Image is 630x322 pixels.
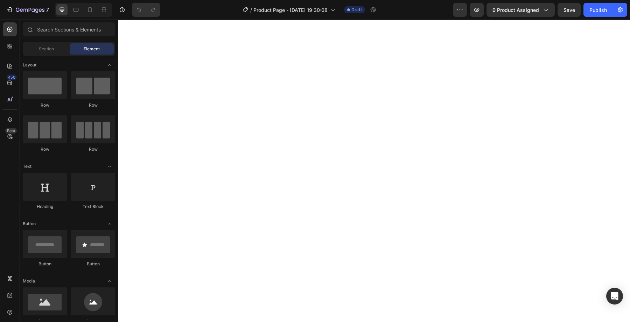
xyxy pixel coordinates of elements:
[492,6,539,14] span: 0 product assigned
[23,102,67,108] div: Row
[563,7,575,13] span: Save
[23,203,67,210] div: Heading
[71,203,115,210] div: Text Block
[23,22,115,36] input: Search Sections & Elements
[250,6,252,14] span: /
[23,163,31,170] span: Text
[71,102,115,108] div: Row
[23,146,67,152] div: Row
[104,276,115,287] span: Toggle open
[486,3,555,17] button: 0 product assigned
[5,128,17,134] div: Beta
[132,3,160,17] div: Undo/Redo
[606,288,623,305] div: Open Intercom Messenger
[104,218,115,229] span: Toggle open
[23,62,36,68] span: Layout
[104,161,115,172] span: Toggle open
[118,20,630,322] iframe: Design area
[46,6,49,14] p: 7
[71,146,115,152] div: Row
[84,46,100,52] span: Element
[39,46,54,52] span: Section
[253,6,328,14] span: Product Page - [DATE] 19:30:08
[589,6,607,14] div: Publish
[23,278,35,284] span: Media
[558,3,581,17] button: Save
[3,3,52,17] button: 7
[583,3,613,17] button: Publish
[351,7,362,13] span: Draft
[104,59,115,71] span: Toggle open
[23,261,67,267] div: Button
[7,74,17,80] div: 450
[23,221,36,227] span: Button
[71,261,115,267] div: Button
